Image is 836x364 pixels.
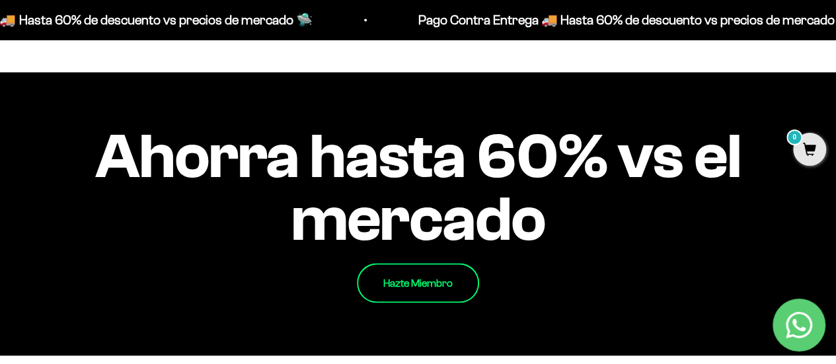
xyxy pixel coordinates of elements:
[786,129,802,145] mark: 0
[793,143,826,158] a: 0
[357,263,479,303] a: Hazte Miembro
[32,125,804,250] impact-text: Ahorra hasta 60% vs el mercado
